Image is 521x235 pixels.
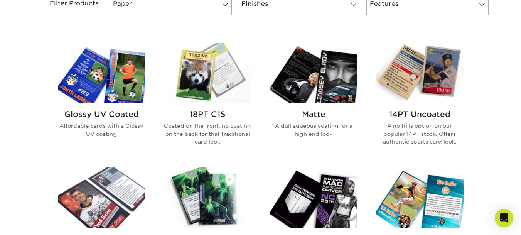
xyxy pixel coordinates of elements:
img: Glossy UV Coated w/ Inline Foil Trading Cards [164,167,251,228]
h2: Matte [270,110,357,119]
div: Open Intercom Messenger [495,209,513,227]
a: 14PT Uncoated Trading Cards 14PT Uncoated A no frills option on our popular 14PT stock. Offers au... [376,43,464,158]
h2: Glossy UV Coated [58,110,145,119]
p: Affordable cards with a Glossy UV coating [58,122,145,138]
p: A no frills option on our popular 14PT stock. Offers authentic sports card look. [376,122,464,145]
a: Glossy UV Coated Trading Cards Glossy UV Coated Affordable cards with a Glossy UV coating [58,43,145,158]
img: Matte Trading Cards [270,43,357,103]
p: A dull aqueous coating for a high end look [270,122,357,138]
img: Silk w/ Spot UV Trading Cards [376,167,464,228]
h2: 18PT C1S [164,110,251,119]
img: Glossy UV Coated Trading Cards [58,43,145,103]
img: Inline Foil Trading Cards [270,167,357,228]
a: Matte Trading Cards Matte A dull aqueous coating for a high end look [270,43,357,158]
img: 14PT Uncoated Trading Cards [376,43,464,103]
img: 18PT C1S Trading Cards [164,43,251,103]
a: 18PT C1S Trading Cards 18PT C1S Coated on the front, no coating on the back for that traditional ... [164,43,251,158]
img: Silk Laminated Trading Cards [58,167,145,228]
p: Coated on the front, no coating on the back for that traditional card look [164,122,251,145]
h2: 14PT Uncoated [376,110,464,119]
iframe: Google Customer Reviews [2,211,66,232]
